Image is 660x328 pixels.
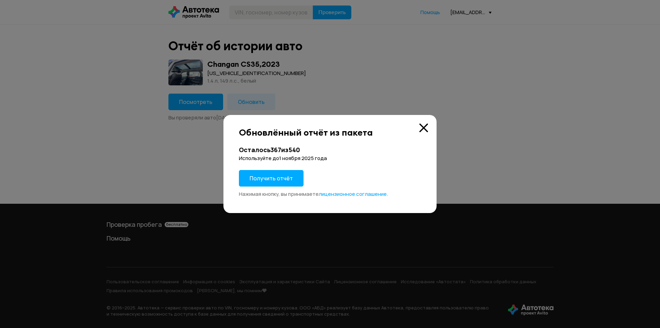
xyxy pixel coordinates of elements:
div: Осталось 367 из 540 [239,146,421,154]
div: Используйте до 1 ноября 2025 года [239,155,421,162]
span: лицензионное соглашение [319,190,387,198]
span: Получить отчёт [250,174,293,182]
span: Нажимая кнопку, вы принимаете . [239,190,388,198]
div: Обновлённый отчёт из пакета [239,127,421,138]
a: лицензионное соглашение [319,191,387,198]
button: Получить отчёт [239,170,304,187]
